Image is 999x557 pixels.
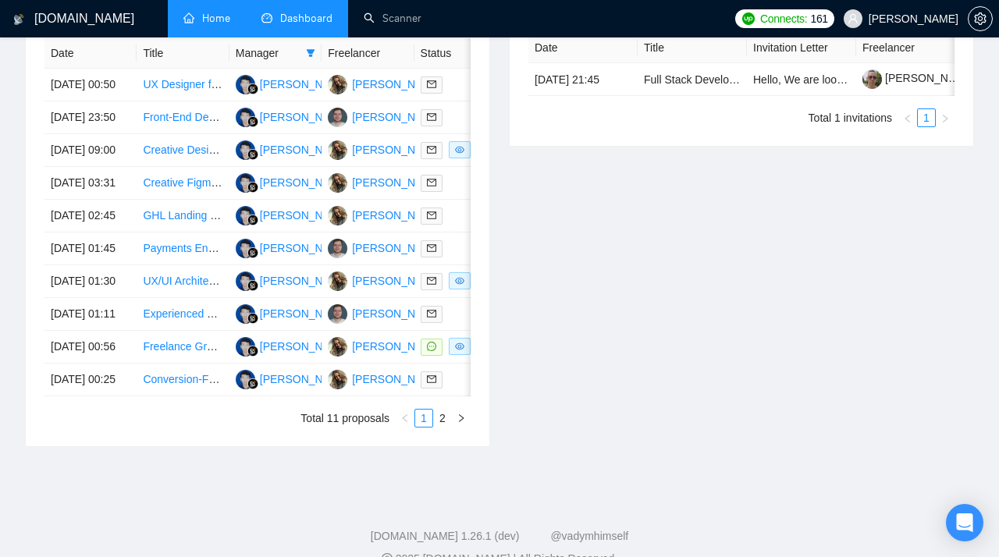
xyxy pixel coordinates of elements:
[371,530,520,542] a: [DOMAIN_NAME] 1.26.1 (dev)
[810,10,827,27] span: 161
[760,10,807,27] span: Connects:
[236,208,350,221] a: HP[PERSON_NAME]
[328,239,347,258] img: BK
[396,409,414,428] li: Previous Page
[328,176,442,188] a: TS[PERSON_NAME]
[143,373,372,385] a: Conversion-Focused UX & Wireframe Designer
[236,241,350,254] a: HP[PERSON_NAME]
[400,413,410,423] span: left
[236,108,255,127] img: HP
[236,143,350,155] a: HP[PERSON_NAME]
[236,274,350,286] a: HP[PERSON_NAME]
[415,410,432,427] a: 1
[809,108,892,127] li: Total 1 invitations
[328,370,347,389] img: TS
[747,33,856,63] th: Invitation Letter
[862,72,975,84] a: [PERSON_NAME]
[44,200,137,232] td: [DATE] 02:45
[364,12,421,25] a: searchScanner
[44,38,137,69] th: Date
[328,304,347,324] img: BK
[328,271,347,291] img: TS
[427,178,436,187] span: mail
[143,275,488,287] a: UX/UI Architect for Business SaaS Prototype in [GEOGRAPHIC_DATA]
[427,309,436,318] span: mail
[328,77,442,90] a: TS[PERSON_NAME]
[352,272,442,289] div: [PERSON_NAME]
[328,339,442,352] a: TS[PERSON_NAME]
[528,33,638,63] th: Date
[328,206,347,225] img: TS
[644,73,856,86] a: Full Stack Developer with React and Nest.js
[550,530,628,542] a: @vadymhimself
[183,12,230,25] a: homeHome
[137,298,229,331] td: Experienced Frontend React Developer Needed
[143,209,329,222] a: GHL Landing Page Developer Needed
[236,176,350,188] a: HP[PERSON_NAME]
[236,75,255,94] img: HP
[137,265,229,298] td: UX/UI Architect for Business SaaS Prototype in Figma
[528,63,638,96] td: [DATE] 21:45
[236,77,350,90] a: HP[PERSON_NAME]
[328,241,442,254] a: BK[PERSON_NAME]
[44,298,137,331] td: [DATE] 01:11
[328,75,347,94] img: TS
[143,307,376,320] a: Experienced Frontend React Developer Needed
[352,239,442,257] div: [PERSON_NAME]
[143,111,501,123] a: Front-End Developer (React, TypeScript, Next.js, NX, Tailwind, Storybook)
[247,182,258,193] img: gigradar-bm.png
[303,41,318,65] span: filter
[455,342,464,351] span: eye
[917,108,936,127] li: 1
[427,80,436,89] span: mail
[236,173,255,193] img: HP
[260,207,350,224] div: [PERSON_NAME]
[44,232,137,265] td: [DATE] 01:45
[260,338,350,355] div: [PERSON_NAME]
[137,167,229,200] td: Creative Figma Designer for SaaS Product Page
[898,108,917,127] li: Previous Page
[328,307,442,319] a: BK[PERSON_NAME]
[322,38,414,69] th: Freelancer
[261,12,272,23] span: dashboard
[306,48,315,58] span: filter
[638,33,747,63] th: Title
[328,372,442,385] a: TS[PERSON_NAME]
[352,305,442,322] div: [PERSON_NAME]
[421,44,485,62] span: Status
[918,109,935,126] a: 1
[434,410,451,427] a: 2
[44,167,137,200] td: [DATE] 03:31
[236,239,255,258] img: HP
[936,108,955,127] li: Next Page
[137,101,229,134] td: Front-End Developer (React, TypeScript, Next.js, NX, Tailwind, Storybook)
[946,504,983,541] div: Open Intercom Messenger
[848,13,859,24] span: user
[328,143,442,155] a: TS[PERSON_NAME]
[143,340,560,353] a: Freelance Graphic Designer (AI-Accelerated, Landing Pages & Interactive Webpages)
[137,232,229,265] td: Payments Engineer for E-commerce Integration
[143,78,361,90] a: UX Designer for Real Estate Web Application
[247,280,258,291] img: gigradar-bm.png
[260,371,350,388] div: [PERSON_NAME]
[452,409,471,428] button: right
[352,207,442,224] div: [PERSON_NAME]
[143,144,357,156] a: Creative Designer for Product Landing Page
[742,12,755,25] img: upwork-logo.png
[328,274,442,286] a: TS[PERSON_NAME]
[352,174,442,191] div: [PERSON_NAME]
[396,409,414,428] button: left
[143,242,374,254] a: Payments Engineer for E-commerce Integration
[328,208,442,221] a: TS[PERSON_NAME]
[229,38,322,69] th: Manager
[247,247,258,258] img: gigradar-bm.png
[936,108,955,127] button: right
[236,339,350,352] a: HP[PERSON_NAME]
[968,6,993,31] button: setting
[44,265,137,298] td: [DATE] 01:30
[328,173,347,193] img: TS
[236,304,255,324] img: HP
[236,370,255,389] img: HP
[236,307,350,319] a: HP[PERSON_NAME]
[137,69,229,101] td: UX Designer for Real Estate Web Application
